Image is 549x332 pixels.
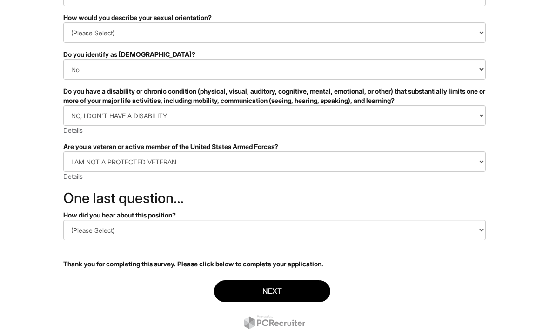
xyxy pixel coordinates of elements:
[63,50,486,59] div: Do you identify as [DEMOGRAPHIC_DATA]?
[63,142,486,151] div: Are you a veteran or active member of the United States Armed Forces?
[63,190,486,206] h2: One last question…
[63,22,486,43] select: How would you describe your sexual orientation?
[214,280,330,302] button: Next
[63,13,486,22] div: How would you describe your sexual orientation?
[63,220,486,240] select: How did you hear about this position?
[63,126,83,134] a: Details
[63,59,486,80] select: Do you identify as transgender?
[63,87,486,105] div: Do you have a disability or chronic condition (physical, visual, auditory, cognitive, mental, emo...
[63,105,486,126] select: Do you have a disability or chronic condition (physical, visual, auditory, cognitive, mental, emo...
[63,172,83,180] a: Details
[63,259,486,269] p: Thank you for completing this survey. Please click below to complete your application.
[63,210,486,220] div: How did you hear about this position?
[63,151,486,172] select: Are you a veteran or active member of the United States Armed Forces?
